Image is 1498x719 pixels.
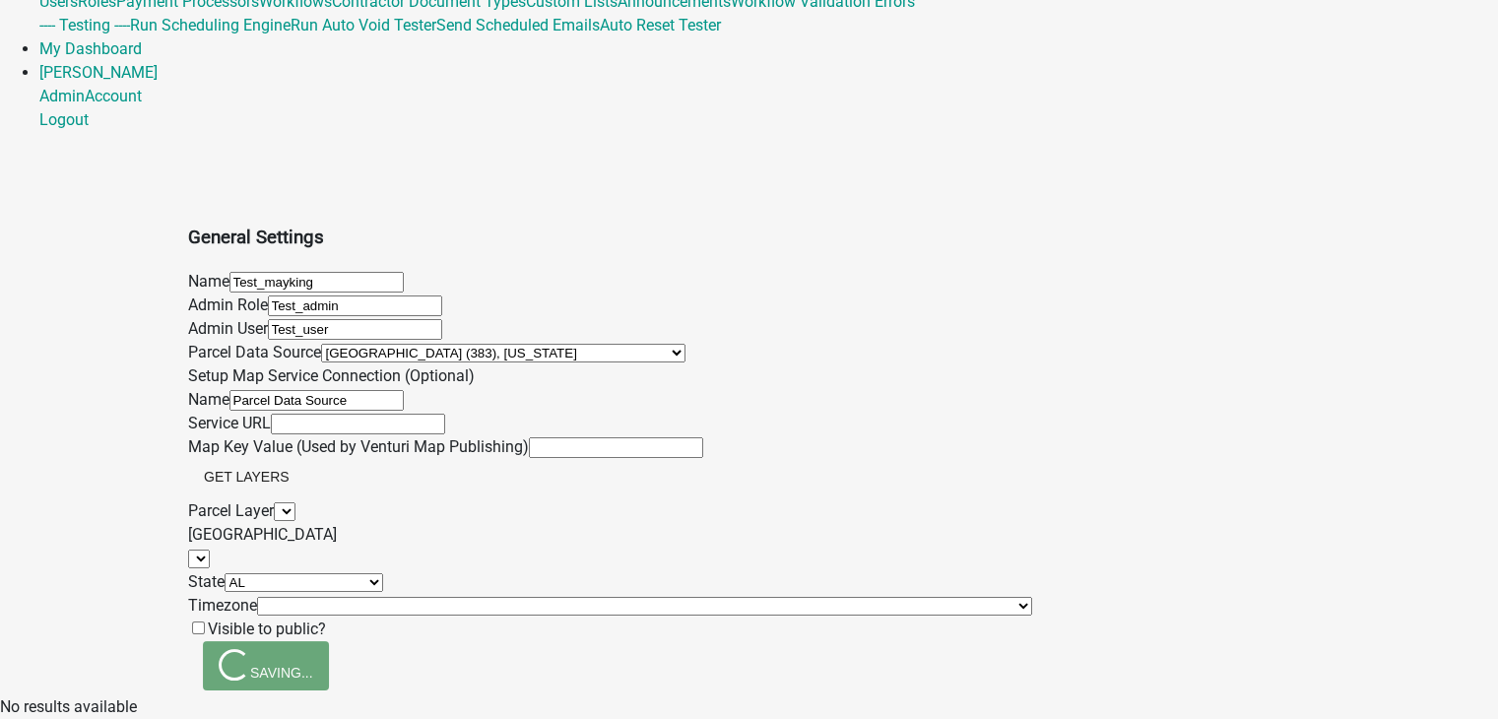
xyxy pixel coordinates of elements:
label: Service URL [188,414,271,432]
button: Saving... [203,641,329,690]
label: Map Key Value (Used by Venturi Map Publishing) [188,437,529,456]
div: [PERSON_NAME] [39,85,1498,132]
label: Visible to public? [188,620,326,638]
a: Admin [39,87,85,105]
a: ---- Testing ---- [39,16,130,34]
div: [GEOGRAPHIC_DATA] [188,523,1032,547]
input: Visible to public? [192,621,205,634]
a: Auto Reset Tester [600,16,721,34]
div: Setup Map Service Connection (Optional) [188,364,1032,388]
a: Run Scheduling Engine [130,16,291,34]
label: Admin User [188,319,268,338]
label: State [188,572,225,591]
a: My Dashboard [39,39,142,58]
a: Logout [39,110,89,129]
label: Name [188,272,229,291]
label: Parcel Layer [188,501,274,520]
h3: General Settings [188,224,1032,251]
span: Saving... [219,664,313,680]
button: Get Layers [188,459,305,494]
label: Parcel Data Source [188,343,321,361]
a: Send Scheduled Emails [436,16,600,34]
label: Admin Role [188,295,268,314]
a: Account [85,87,142,105]
label: Name [188,390,229,409]
label: Timezone [188,596,257,615]
a: Run Auto Void Tester [291,16,436,34]
a: [PERSON_NAME] [39,63,158,82]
